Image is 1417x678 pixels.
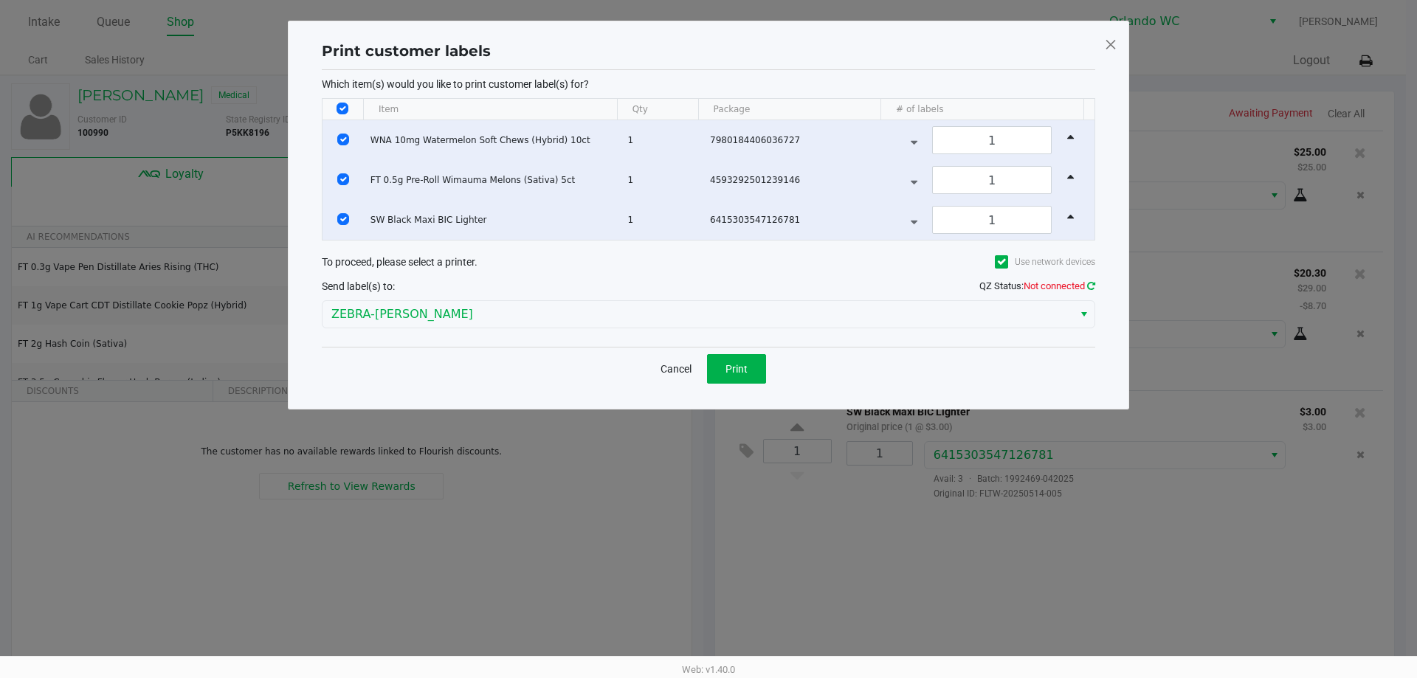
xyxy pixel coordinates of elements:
[323,99,1094,240] div: Data table
[364,160,621,200] td: FT 0.5g Pre-Roll Wimauma Melons (Sativa) 5ct
[364,120,621,160] td: WNA 10mg Watermelon Soft Chews (Hybrid) 10ct
[322,40,491,62] h1: Print customer labels
[621,160,703,200] td: 1
[682,664,735,675] span: Web: v1.40.0
[337,213,349,225] input: Select Row
[1073,301,1094,328] button: Select
[337,134,349,145] input: Select Row
[725,363,748,375] span: Print
[322,77,1095,91] p: Which item(s) would you like to print customer label(s) for?
[651,354,701,384] button: Cancel
[617,99,698,120] th: Qty
[621,120,703,160] td: 1
[979,280,1095,291] span: QZ Status:
[331,305,1064,323] span: ZEBRA-[PERSON_NAME]
[1024,280,1085,291] span: Not connected
[337,173,349,185] input: Select Row
[322,256,477,268] span: To proceed, please select a printer.
[703,120,889,160] td: 7980184406036727
[880,99,1083,120] th: # of labels
[707,354,766,384] button: Print
[698,99,880,120] th: Package
[703,200,889,240] td: 6415303547126781
[322,280,395,292] span: Send label(s) to:
[621,200,703,240] td: 1
[995,255,1095,269] label: Use network devices
[703,160,889,200] td: 4593292501239146
[363,99,617,120] th: Item
[337,103,348,114] input: Select All Rows
[364,200,621,240] td: SW Black Maxi BIC Lighter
